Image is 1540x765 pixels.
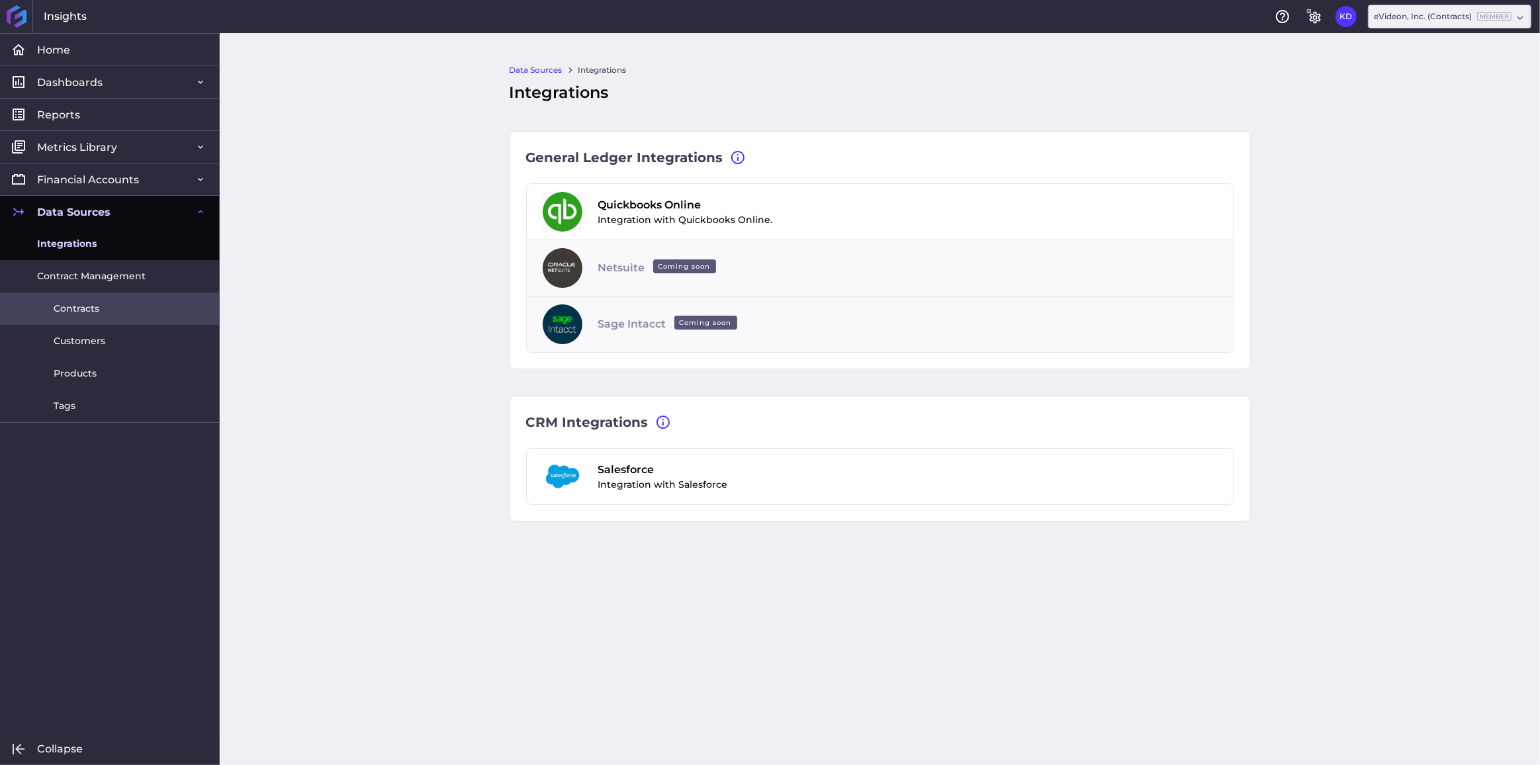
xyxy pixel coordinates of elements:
[37,269,146,283] span: Contract Management
[1374,11,1512,22] div: eVideon, Inc. (Contracts)
[1304,6,1325,27] button: General Settings
[37,173,139,187] span: Financial Accounts
[674,316,737,330] ins: Coming soon
[578,64,627,76] a: Integrations
[37,75,103,89] span: Dashboards
[653,259,716,273] ins: Coming soon
[37,140,117,154] span: Metrics Library
[1272,6,1293,27] button: Help
[598,462,728,492] div: Integration with Salesforce
[37,742,83,756] span: Collapse
[1336,6,1357,27] button: User Menu
[510,81,1251,105] div: Integrations
[598,260,721,276] span: Netsuite
[1477,12,1512,21] ins: Member
[526,148,1234,167] div: General Ledger Integrations
[1368,5,1531,28] div: Dropdown select
[37,43,70,57] span: Home
[526,412,1234,432] div: CRM Integrations
[54,334,105,348] span: Customers
[54,399,75,413] span: Tags
[598,197,773,213] span: Quickbooks Online
[54,302,99,316] span: Contracts
[37,237,97,251] span: Integrations
[510,64,563,76] a: Data Sources
[54,367,97,381] span: Products
[598,462,728,478] span: Salesforce
[598,197,773,227] div: Integration with Quickbooks Online.
[598,316,743,332] span: Sage Intacct
[37,108,80,122] span: Reports
[37,205,111,219] span: Data Sources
